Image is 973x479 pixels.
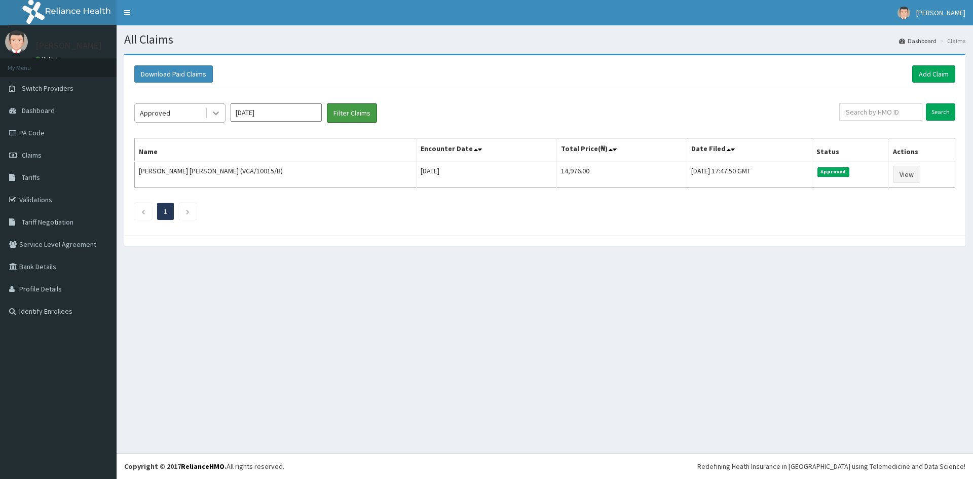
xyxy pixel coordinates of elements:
[22,217,73,227] span: Tariff Negotiation
[124,33,965,46] h1: All Claims
[893,166,920,183] a: View
[124,462,227,471] strong: Copyright © 2017 .
[141,207,145,216] a: Previous page
[164,207,167,216] a: Page 1 is your current page
[327,103,377,123] button: Filter Claims
[185,207,190,216] a: Next page
[687,161,812,188] td: [DATE] 17:47:50 GMT
[134,65,213,83] button: Download Paid Claims
[22,106,55,115] span: Dashboard
[22,151,42,160] span: Claims
[556,138,687,162] th: Total Price(₦)
[817,167,849,176] span: Approved
[899,36,937,45] a: Dashboard
[687,138,812,162] th: Date Filed
[231,103,322,122] input: Select Month and Year
[35,55,60,62] a: Online
[135,161,417,188] td: [PERSON_NAME] [PERSON_NAME] (VCA/10015/B)
[416,138,556,162] th: Encounter Date
[888,138,955,162] th: Actions
[5,30,28,53] img: User Image
[897,7,910,19] img: User Image
[926,103,955,121] input: Search
[697,461,965,471] div: Redefining Heath Insurance in [GEOGRAPHIC_DATA] using Telemedicine and Data Science!
[35,41,102,50] p: [PERSON_NAME]
[416,161,556,188] td: [DATE]
[22,84,73,93] span: Switch Providers
[812,138,889,162] th: Status
[117,453,973,479] footer: All rights reserved.
[839,103,922,121] input: Search by HMO ID
[135,138,417,162] th: Name
[181,462,224,471] a: RelianceHMO
[916,8,965,17] span: [PERSON_NAME]
[938,36,965,45] li: Claims
[912,65,955,83] a: Add Claim
[22,173,40,182] span: Tariffs
[140,108,170,118] div: Approved
[556,161,687,188] td: 14,976.00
